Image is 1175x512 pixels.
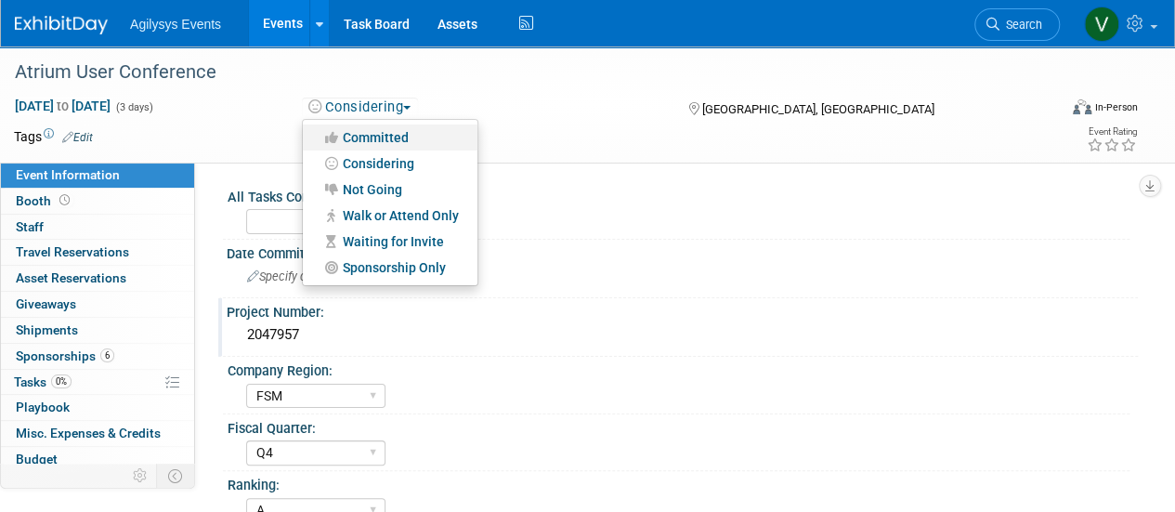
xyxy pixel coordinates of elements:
[303,151,477,177] a: Considering
[701,102,933,116] span: [GEOGRAPHIC_DATA], [GEOGRAPHIC_DATA]
[1094,100,1138,114] div: In-Person
[16,348,114,363] span: Sponsorships
[16,244,129,259] span: Travel Reservations
[1087,127,1137,137] div: Event Rating
[8,56,1042,89] div: Atrium User Conference
[228,414,1129,438] div: Fiscal Quarter:
[1,447,194,472] a: Budget
[1,318,194,343] a: Shipments
[303,255,477,281] a: Sponsorship Only
[16,322,78,337] span: Shipments
[302,98,418,117] button: Considering
[16,452,58,466] span: Budget
[100,348,114,362] span: 6
[1073,99,1091,114] img: Format-Inperson.png
[124,464,157,488] td: Personalize Event Tab Strip
[16,167,120,182] span: Event Information
[1,395,194,420] a: Playbook
[16,219,44,234] span: Staff
[1,189,194,214] a: Booth
[247,269,383,283] span: Specify date committed
[303,177,477,203] a: Not Going
[303,229,477,255] a: Waiting for Invite
[227,240,1138,263] div: Date Committed:
[1,266,194,291] a: Asset Reservations
[227,298,1138,322] div: Project Number:
[1,163,194,188] a: Event Information
[54,98,72,113] span: to
[228,183,1129,206] div: All Tasks Complete:
[16,296,76,311] span: Giveaways
[157,464,195,488] td: Toggle Event Tabs
[56,193,73,207] span: Booth not reserved yet
[15,16,108,34] img: ExhibitDay
[974,8,1060,41] a: Search
[1,421,194,446] a: Misc. Expenses & Credits
[51,374,72,388] span: 0%
[16,426,161,440] span: Misc. Expenses & Credits
[973,97,1138,125] div: Event Format
[999,18,1042,32] span: Search
[16,193,73,208] span: Booth
[62,131,93,144] a: Edit
[1,215,194,240] a: Staff
[1,240,194,265] a: Travel Reservations
[114,101,153,113] span: (3 days)
[1,370,194,395] a: Tasks0%
[228,471,1129,494] div: Ranking:
[1084,7,1119,42] img: Vaitiare Munoz
[303,125,477,151] a: Committed
[16,270,126,285] span: Asset Reservations
[228,357,1129,380] div: Company Region:
[14,374,72,389] span: Tasks
[303,203,477,229] a: Walk or Attend Only
[14,127,93,146] td: Tags
[241,321,1124,349] div: 2047957
[130,17,221,32] span: Agilysys Events
[1,292,194,317] a: Giveaways
[16,400,70,414] span: Playbook
[1,344,194,369] a: Sponsorships6
[14,98,111,114] span: [DATE] [DATE]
